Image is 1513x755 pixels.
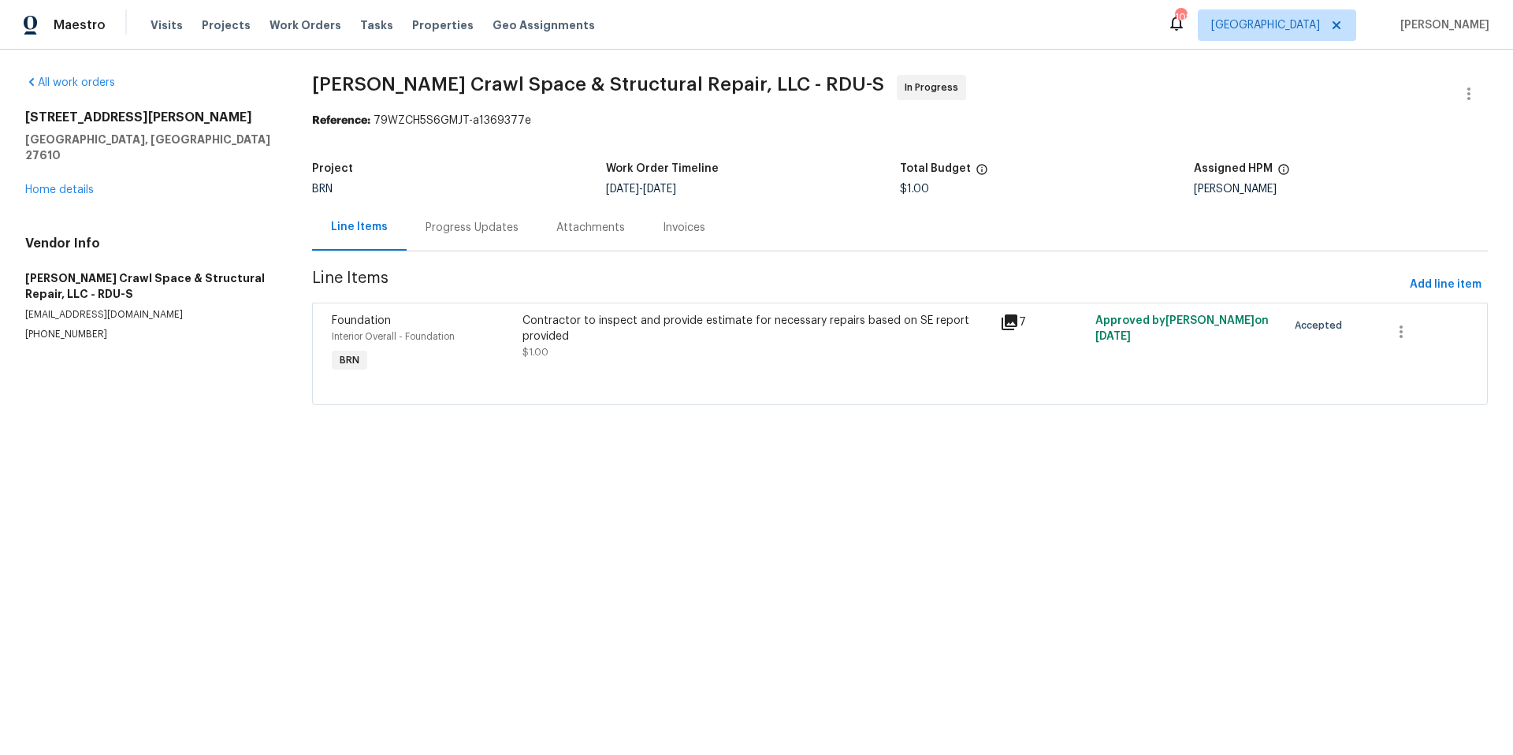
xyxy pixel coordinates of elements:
[332,332,455,341] span: Interior Overall - Foundation
[312,184,333,195] span: BRN
[606,163,719,174] h5: Work Order Timeline
[1095,315,1269,342] span: Approved by [PERSON_NAME] on
[25,110,274,125] h2: [STREET_ADDRESS][PERSON_NAME]
[360,20,393,31] span: Tasks
[332,315,391,326] span: Foundation
[25,270,274,302] h5: [PERSON_NAME] Crawl Space & Structural Repair, LLC - RDU-S
[976,163,988,184] span: The total cost of line items that have been proposed by Opendoor. This sum includes line items th...
[25,184,94,195] a: Home details
[643,184,676,195] span: [DATE]
[1194,184,1488,195] div: [PERSON_NAME]
[312,270,1403,299] span: Line Items
[331,219,388,235] div: Line Items
[312,115,370,126] b: Reference:
[1194,163,1273,174] h5: Assigned HPM
[900,184,929,195] span: $1.00
[1394,17,1489,33] span: [PERSON_NAME]
[1000,313,1086,332] div: 7
[426,220,519,236] div: Progress Updates
[312,113,1488,128] div: 79WZCH5S6GMJT-a1369377e
[202,17,251,33] span: Projects
[312,75,884,94] span: [PERSON_NAME] Crawl Space & Structural Repair, LLC - RDU-S
[1403,270,1488,299] button: Add line item
[1410,275,1481,295] span: Add line item
[25,132,274,163] h5: [GEOGRAPHIC_DATA], [GEOGRAPHIC_DATA] 27610
[25,77,115,88] a: All work orders
[522,348,548,357] span: $1.00
[663,220,705,236] div: Invoices
[522,313,991,344] div: Contractor to inspect and provide estimate for necessary repairs based on SE report provided
[25,328,274,341] p: [PHONE_NUMBER]
[905,80,965,95] span: In Progress
[312,163,353,174] h5: Project
[54,17,106,33] span: Maestro
[270,17,341,33] span: Work Orders
[1095,331,1131,342] span: [DATE]
[1175,9,1186,25] div: 102
[1295,318,1348,333] span: Accepted
[412,17,474,33] span: Properties
[900,163,971,174] h5: Total Budget
[151,17,183,33] span: Visits
[25,308,274,322] p: [EMAIL_ADDRESS][DOMAIN_NAME]
[606,184,676,195] span: -
[556,220,625,236] div: Attachments
[25,236,274,251] h4: Vendor Info
[1211,17,1320,33] span: [GEOGRAPHIC_DATA]
[1277,163,1290,184] span: The hpm assigned to this work order.
[333,352,366,368] span: BRN
[493,17,595,33] span: Geo Assignments
[606,184,639,195] span: [DATE]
